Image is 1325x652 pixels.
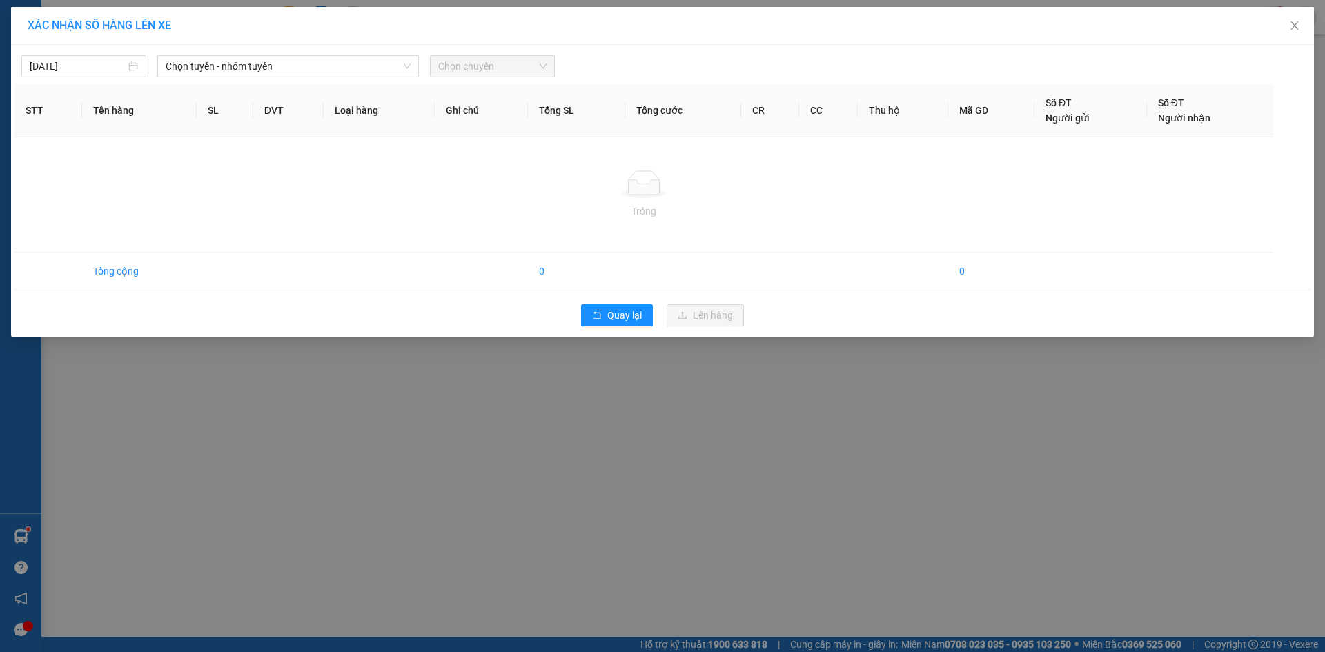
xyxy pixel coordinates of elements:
button: uploadLên hàng [667,304,744,326]
span: Chọn chuyến [438,56,547,77]
th: ĐVT [253,84,324,137]
th: Tổng cước [625,84,741,137]
span: Nhận: [132,13,165,28]
th: Tên hàng [82,84,197,137]
th: Loại hàng [324,84,435,137]
th: STT [14,84,82,137]
span: XÁC NHẬN SỐ HÀNG LÊN XE [28,19,171,32]
th: Ghi chú [435,84,529,137]
th: CR [741,84,800,137]
span: down [403,62,411,70]
div: Trống [26,204,1262,219]
button: Close [1275,7,1314,46]
th: CC [799,84,858,137]
div: 0919520562 [132,61,272,81]
span: Người gửi [1046,112,1090,124]
input: 15/10/2025 [30,59,126,74]
span: Người nhận [1158,112,1210,124]
span: Gửi: [12,13,33,28]
th: Thu hộ [858,84,948,137]
span: Chọn tuyến - nhóm tuyến [166,56,411,77]
th: SL [197,84,253,137]
th: Tổng SL [528,84,625,137]
div: [PERSON_NAME] [12,45,122,61]
span: close [1289,20,1300,31]
span: rollback [592,310,602,322]
div: VP Vĩnh Long [12,12,122,45]
span: Số ĐT [1046,97,1072,108]
div: [PERSON_NAME] [132,45,272,61]
span: Quay lại [607,308,642,323]
td: Tổng cộng [82,253,197,290]
td: 0 [528,253,625,290]
div: VP [GEOGRAPHIC_DATA] [132,12,272,45]
div: 0947479595 [12,61,122,81]
div: 20.000 [10,89,124,106]
button: rollbackQuay lại [581,304,653,326]
span: Số ĐT [1158,97,1184,108]
td: 0 [948,253,1034,290]
th: Mã GD [948,84,1034,137]
span: CR : [10,90,32,105]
